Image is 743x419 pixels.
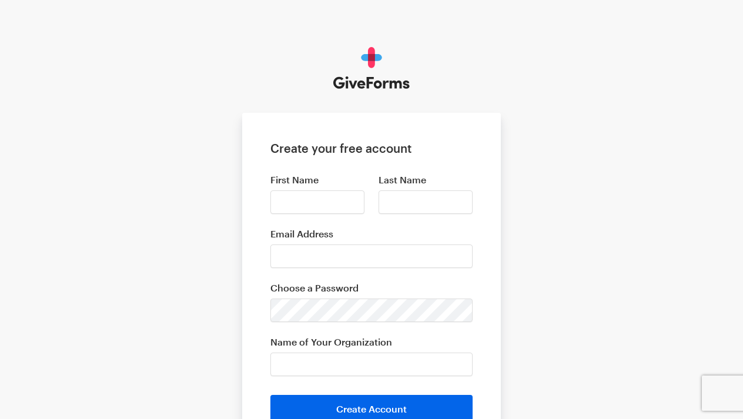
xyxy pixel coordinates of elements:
[270,141,473,155] h1: Create your free account
[333,47,410,89] img: GiveForms
[270,282,473,294] label: Choose a Password
[379,174,473,186] label: Last Name
[270,174,364,186] label: First Name
[270,228,473,240] label: Email Address
[270,336,473,348] label: Name of Your Organization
